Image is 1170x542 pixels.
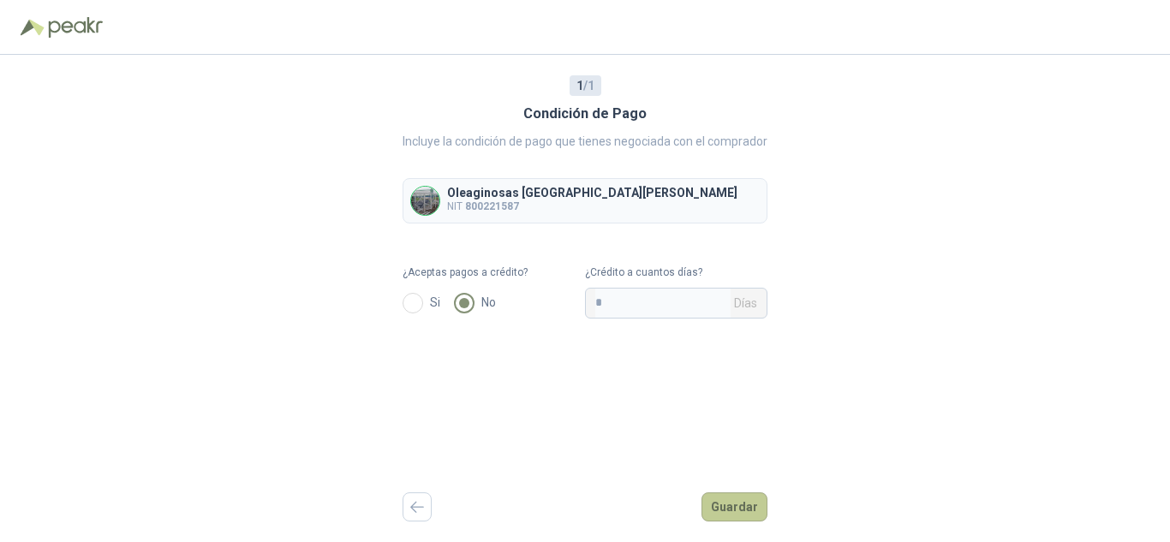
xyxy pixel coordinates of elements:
[447,187,737,199] p: Oleaginosas [GEOGRAPHIC_DATA][PERSON_NAME]
[465,200,519,212] b: 800221587
[475,293,503,312] span: No
[523,103,647,125] h3: Condición de Pago
[403,132,767,151] p: Incluye la condición de pago que tienes negociada con el comprador
[585,265,767,281] label: ¿Crédito a cuantos días?
[701,492,767,521] button: Guardar
[576,76,594,95] span: / 1
[48,17,103,38] img: Peakr
[423,293,447,312] span: Si
[447,199,737,215] p: NIT
[21,19,45,36] img: Logo
[734,289,757,318] span: Días
[411,187,439,215] img: Company Logo
[576,79,583,92] b: 1
[403,265,585,281] label: ¿Aceptas pagos a crédito?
